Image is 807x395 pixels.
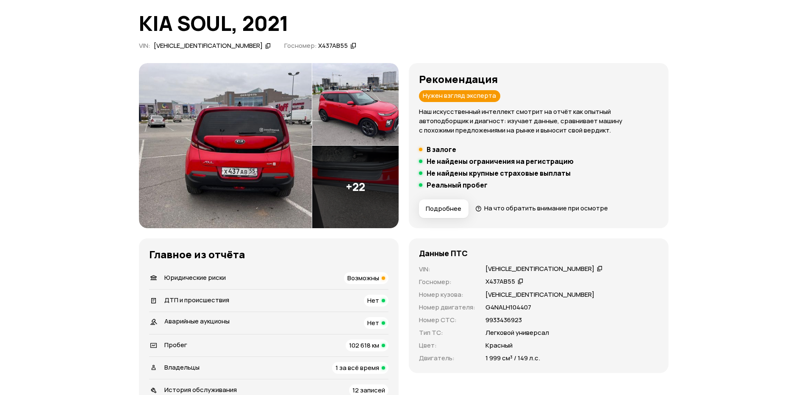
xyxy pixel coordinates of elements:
[149,249,388,260] h3: Главное из отчёта
[347,273,379,282] span: Возможны
[154,41,263,50] div: [VEHICLE_IDENTIFICATION_NUMBER]
[164,363,200,372] span: Владельцы
[419,303,475,312] p: Номер двигателя :
[419,290,475,299] p: Номер кузова :
[419,265,475,274] p: VIN :
[367,318,379,327] span: Нет
[284,41,317,50] span: Госномер:
[139,41,150,50] span: VIN :
[352,386,385,395] span: 12 записей
[427,181,488,189] h5: Реальный пробег
[427,169,571,177] h5: Не найдены крупные страховые выплаты
[336,363,379,372] span: 1 за всё время
[419,107,658,135] p: Наш искусственный интеллект смотрит на отчёт как опытный автоподборщик и диагност: изучает данные...
[164,385,237,394] span: История обслуживания
[164,317,230,326] span: Аварийные аукционы
[475,204,608,213] a: На что обратить внимание при осмотре
[426,204,461,213] span: Подробнее
[419,199,469,218] button: Подробнее
[485,290,594,299] p: [VEHICLE_IDENTIFICATION_NUMBER]
[367,296,379,305] span: Нет
[427,157,574,166] h5: Не найдены ограничения на регистрацию
[419,315,475,325] p: Номер СТС :
[139,12,668,35] h1: KIA SOUL, 2021
[349,341,379,350] span: 102 618 км
[164,340,187,349] span: Пробег
[318,41,348,50] div: Х437АВ55
[484,204,608,213] span: На что обратить внимание при осмотре
[419,328,475,337] p: Тип ТС :
[419,354,475,363] p: Двигатель :
[419,277,475,287] p: Госномер :
[485,265,594,273] div: [VEHICLE_IDENTIFICATION_NUMBER]
[164,273,226,282] span: Юридические риски
[164,296,229,304] span: ДТП и происшествия
[419,90,500,102] div: Нужен взгляд эксперта
[485,354,540,363] p: 1 999 см³ / 149 л.с.
[485,303,531,312] p: G4NАLН104407
[485,328,549,337] p: Легковой универсал
[419,341,475,350] p: Цвет :
[485,277,515,286] div: Х437АВ55
[419,73,658,85] h3: Рекомендация
[485,315,522,325] p: 9933436923
[419,249,468,258] h4: Данные ПТС
[427,145,456,154] h5: В залоге
[485,341,513,350] p: Красный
